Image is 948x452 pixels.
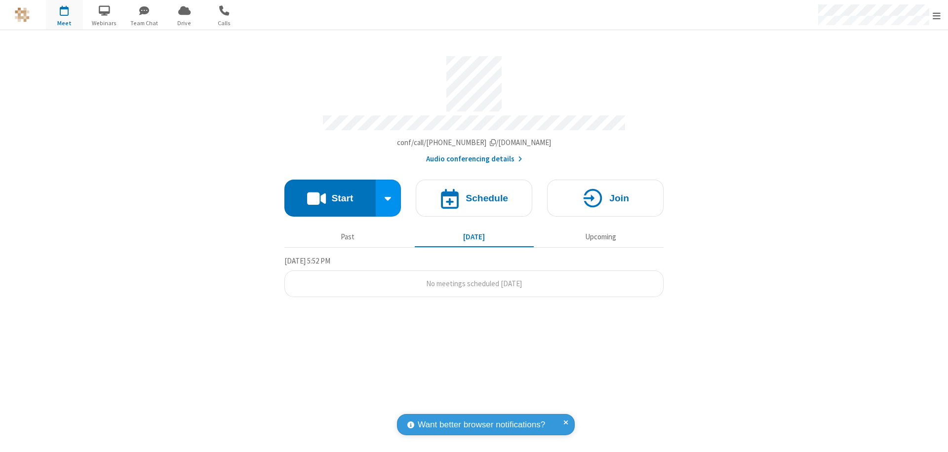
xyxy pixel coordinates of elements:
[206,19,243,28] span: Calls
[923,426,941,445] iframe: Chat
[415,227,534,246] button: [DATE]
[46,19,83,28] span: Meet
[288,227,407,246] button: Past
[609,193,629,203] h4: Join
[416,180,532,217] button: Schedule
[126,19,163,28] span: Team Chat
[397,138,552,147] span: Copy my meeting room link
[426,153,522,165] button: Audio conferencing details
[547,180,664,217] button: Join
[331,193,353,203] h4: Start
[86,19,123,28] span: Webinars
[284,256,330,265] span: [DATE] 5:52 PM
[284,180,376,217] button: Start
[284,49,664,165] section: Account details
[466,193,508,203] h4: Schedule
[426,279,522,288] span: No meetings scheduled [DATE]
[284,255,664,298] section: Today's Meetings
[15,7,30,22] img: QA Selenium DO NOT DELETE OR CHANGE
[166,19,203,28] span: Drive
[397,137,552,149] button: Copy my meeting room linkCopy my meeting room link
[376,180,401,217] div: Start conference options
[541,227,660,246] button: Upcoming
[418,418,545,431] span: Want better browser notifications?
